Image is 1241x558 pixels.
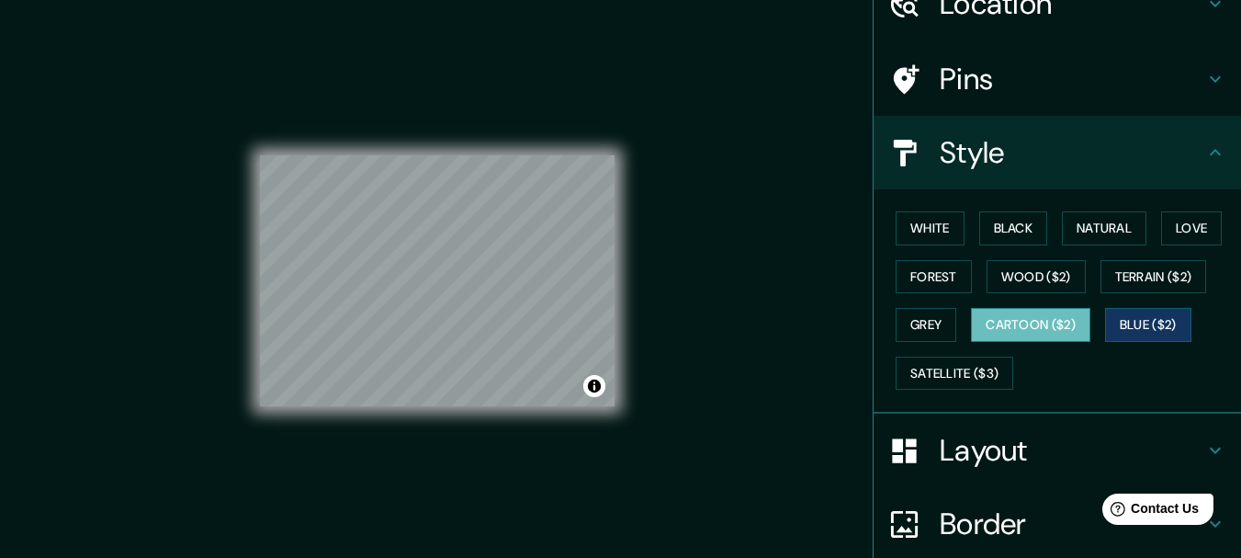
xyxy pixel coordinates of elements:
[896,260,972,294] button: Forest
[940,506,1204,542] h4: Border
[874,414,1241,487] div: Layout
[874,42,1241,116] div: Pins
[1077,486,1221,538] iframe: Help widget launcher
[1062,211,1146,245] button: Natural
[1100,260,1207,294] button: Terrain ($2)
[979,211,1048,245] button: Black
[940,134,1204,171] h4: Style
[940,61,1204,97] h4: Pins
[987,260,1086,294] button: Wood ($2)
[940,432,1204,469] h4: Layout
[583,375,605,397] button: Toggle attribution
[1105,308,1191,342] button: Blue ($2)
[971,308,1090,342] button: Cartoon ($2)
[896,357,1013,391] button: Satellite ($3)
[896,308,956,342] button: Grey
[896,211,965,245] button: White
[1161,211,1222,245] button: Love
[874,116,1241,189] div: Style
[260,155,615,406] canvas: Map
